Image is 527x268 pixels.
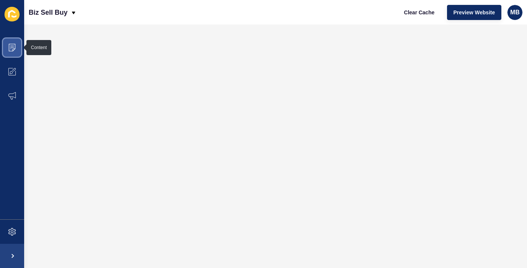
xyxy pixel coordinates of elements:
[398,5,441,20] button: Clear Cache
[29,3,68,22] p: Biz Sell Buy
[31,45,47,51] div: Content
[453,9,495,16] span: Preview Website
[404,9,435,16] span: Clear Cache
[447,5,501,20] button: Preview Website
[510,9,520,16] span: MB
